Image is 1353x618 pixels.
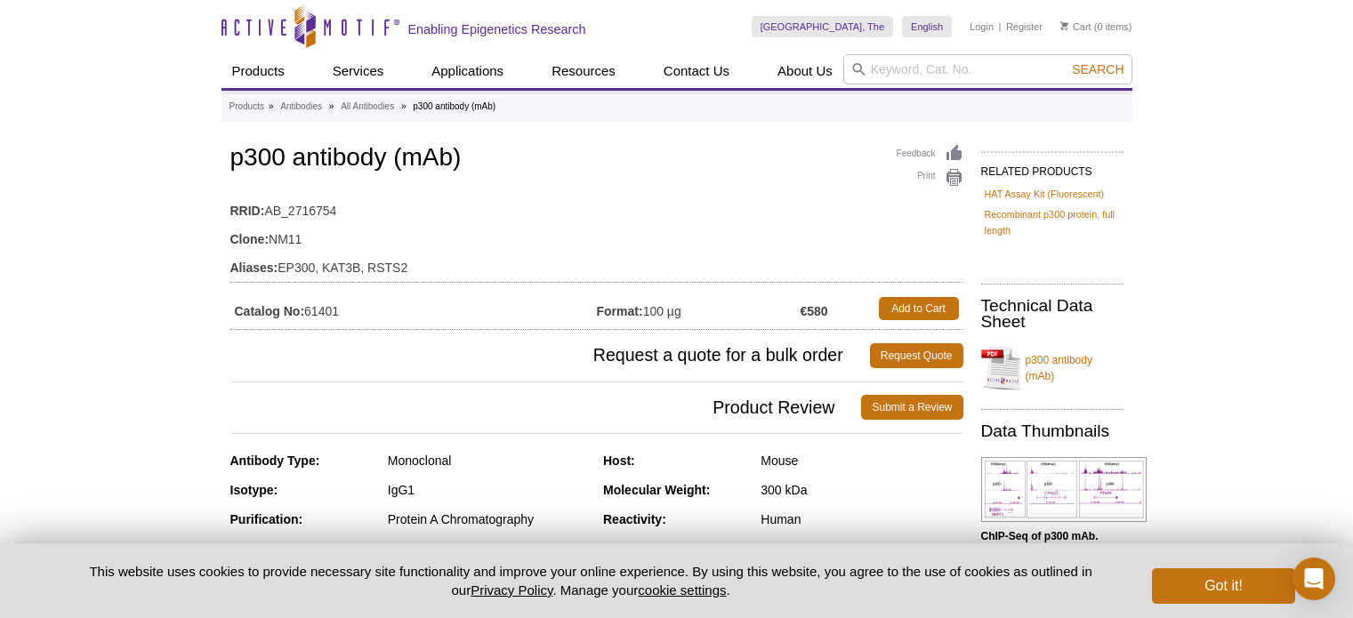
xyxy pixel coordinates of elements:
[230,483,278,497] strong: Isotype:
[401,101,407,111] li: »
[897,144,963,164] a: Feedback
[230,512,303,526] strong: Purification:
[761,482,962,498] div: 300 kDa
[388,482,590,498] div: IgG1
[230,260,278,276] strong: Aliases:
[879,297,959,320] a: Add to Cart
[471,582,552,598] a: Privacy Policy
[230,144,963,174] h1: p300 antibody (mAb)
[761,511,962,527] div: Human
[981,457,1147,522] img: p300 antibody (mAb) tested by ChIP-Seq.
[230,293,597,325] td: 61401
[388,453,590,469] div: Monoclonal
[981,423,1123,439] h2: Data Thumbnails
[1067,61,1129,77] button: Search
[603,512,666,526] strong: Reactivity:
[235,303,305,319] strong: Catalog No:
[221,54,295,88] a: Products
[603,483,710,497] strong: Molecular Weight:
[230,249,963,277] td: EP300, KAT3B, RSTS2
[603,453,635,468] strong: Host:
[230,343,870,368] span: Request a quote for a bulk order
[408,21,586,37] h2: Enabling Epigenetics Research
[981,341,1123,395] a: p300 antibody (mAb)
[230,453,320,468] strong: Antibody Type:
[897,168,963,188] a: Print
[230,395,862,420] span: Product Review
[1072,62,1123,76] span: Search
[341,99,394,115] a: All Antibodies
[230,192,963,221] td: AB_2716754
[388,511,590,527] div: Protein A Chromatography
[1293,558,1335,600] div: Open Intercom Messenger
[541,54,626,88] a: Resources
[981,298,1123,330] h2: Technical Data Sheet
[413,101,495,111] li: p300 antibody (mAb)
[1060,16,1132,37] li: (0 items)
[981,151,1123,183] h2: RELATED PRODUCTS
[421,54,514,88] a: Applications
[985,186,1105,202] a: HAT Assay Kit (Fluorescent)
[653,54,740,88] a: Contact Us
[985,206,1120,238] a: Recombinant p300 protein, full length
[970,20,994,33] a: Login
[800,303,827,319] strong: €580
[59,562,1123,599] p: This website uses cookies to provide necessary site functionality and improve your online experie...
[329,101,334,111] li: »
[981,530,1099,542] b: ChIP-Seq of p300 mAb.
[761,453,962,469] div: Mouse
[597,303,643,319] strong: Format:
[230,203,265,219] strong: RRID:
[230,221,963,249] td: NM11
[280,99,322,115] a: Antibodies
[767,54,843,88] a: About Us
[999,16,1002,37] li: |
[1060,20,1091,33] a: Cart
[638,582,726,598] button: cookie settings
[981,528,1123,576] p: (Click image to enlarge and see details.)
[322,54,395,88] a: Services
[843,54,1132,84] input: Keyword, Cat. No.
[902,16,952,37] a: English
[1152,568,1294,604] button: Got it!
[1060,21,1068,30] img: Your Cart
[597,293,801,325] td: 100 µg
[870,343,963,368] a: Request Quote
[230,99,264,115] a: Products
[230,231,270,247] strong: Clone:
[1006,20,1043,33] a: Register
[752,16,893,37] a: [GEOGRAPHIC_DATA], The
[861,395,962,420] a: Submit a Review
[269,101,274,111] li: »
